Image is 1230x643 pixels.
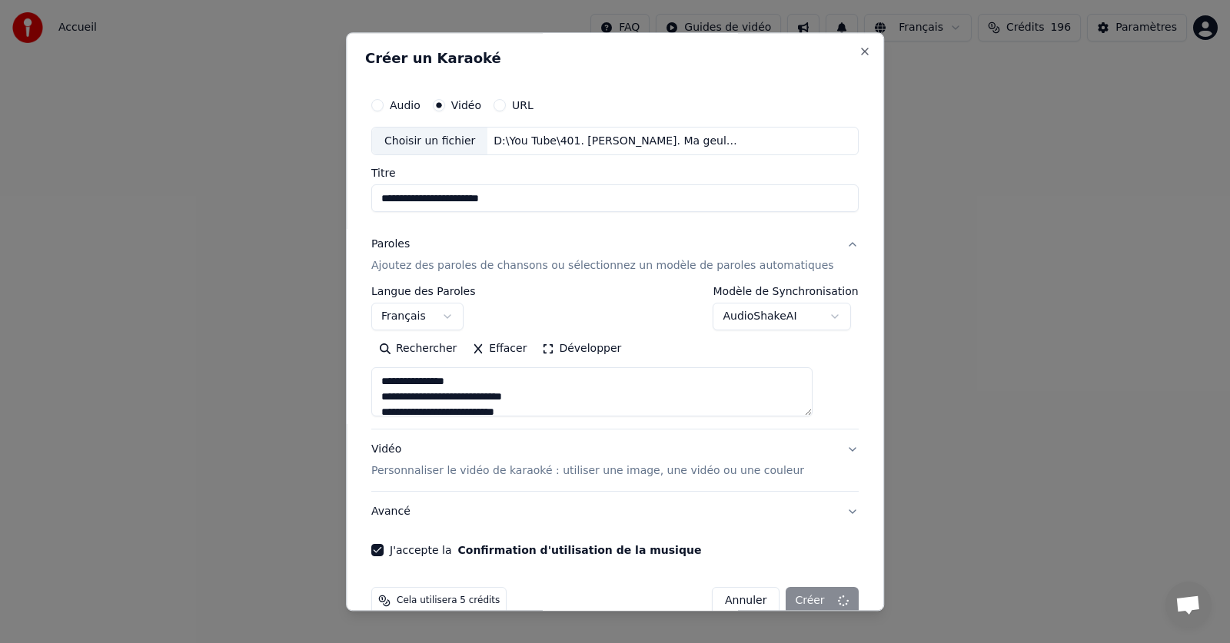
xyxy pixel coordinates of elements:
label: URL [512,100,534,111]
button: ParolesAjoutez des paroles de chansons ou sélectionnez un modèle de paroles automatiques [371,225,859,287]
div: ParolesAjoutez des paroles de chansons ou sélectionnez un modèle de paroles automatiques [371,287,859,429]
label: Vidéo [451,100,481,111]
div: Choisir un fichier [372,128,487,155]
button: VidéoPersonnaliser le vidéo de karaoké : utiliser une image, une vidéo ou une couleur [371,430,859,492]
label: Audio [390,100,421,111]
span: Cela utilisera 5 crédits [397,595,500,608]
label: Langue des Paroles [371,287,476,297]
button: Annuler [712,588,780,615]
h2: Créer un Karaoké [365,51,865,65]
button: Avancé [371,492,859,532]
div: Vidéo [371,442,804,479]
button: Effacer [464,337,534,362]
label: J'accepte la [390,545,701,556]
label: Titre [371,168,859,179]
button: Rechercher [371,337,464,362]
div: Paroles [371,237,410,253]
p: Ajoutez des paroles de chansons ou sélectionnez un modèle de paroles automatiques [371,259,834,274]
button: Développer [535,337,630,362]
div: D:\You Tube\401. [PERSON_NAME]. Ma geule. [GEOGRAPHIC_DATA] 19993\[PERSON_NAME]. Ma geule.mp4 [488,134,750,149]
p: Personnaliser le vidéo de karaoké : utiliser une image, une vidéo ou une couleur [371,464,804,479]
button: J'accepte la [458,545,702,556]
label: Modèle de Synchronisation [713,287,859,297]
